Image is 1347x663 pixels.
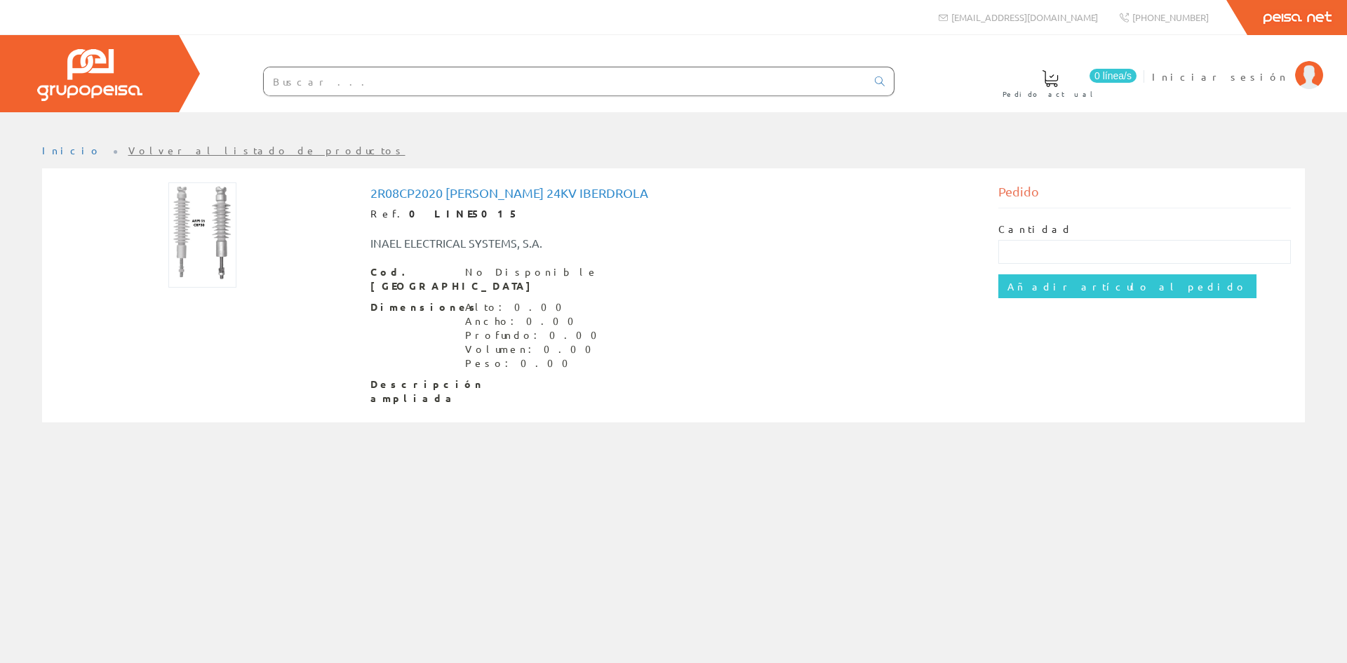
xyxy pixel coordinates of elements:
span: Dimensiones [370,300,455,314]
span: 0 línea/s [1090,69,1137,83]
div: Volumen: 0.00 [465,342,605,356]
div: Alto: 0.00 [465,300,605,314]
div: Profundo: 0.00 [465,328,605,342]
input: Añadir artículo al pedido [998,274,1256,298]
span: Cod. [GEOGRAPHIC_DATA] [370,265,455,293]
div: Pedido [998,182,1292,208]
div: Ref. [370,207,977,221]
label: Cantidad [998,222,1073,236]
div: Ancho: 0.00 [465,314,605,328]
a: Volver al listado de productos [128,144,406,156]
div: INAEL ELECTRICAL SYSTEMS, S.A. [360,235,726,251]
img: Foto artículo 2r08cp2020 Aislador Rigido Arpi 24kv Iberdrola (97.041984732824x150) [168,182,236,288]
div: Peso: 0.00 [465,356,605,370]
input: Buscar ... [264,67,866,95]
span: Pedido actual [1003,87,1098,101]
img: Grupo Peisa [37,49,142,101]
span: [PHONE_NUMBER] [1132,11,1209,23]
strong: 0 LINE5015 [409,207,519,220]
h1: 2r08cp2020 [PERSON_NAME] 24kv Iberdrola [370,186,977,200]
a: Iniciar sesión [1152,58,1323,72]
span: Iniciar sesión [1152,69,1288,83]
div: No Disponible [465,265,598,279]
a: Inicio [42,144,102,156]
span: [EMAIL_ADDRESS][DOMAIN_NAME] [951,11,1098,23]
span: Descripción ampliada [370,377,455,406]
